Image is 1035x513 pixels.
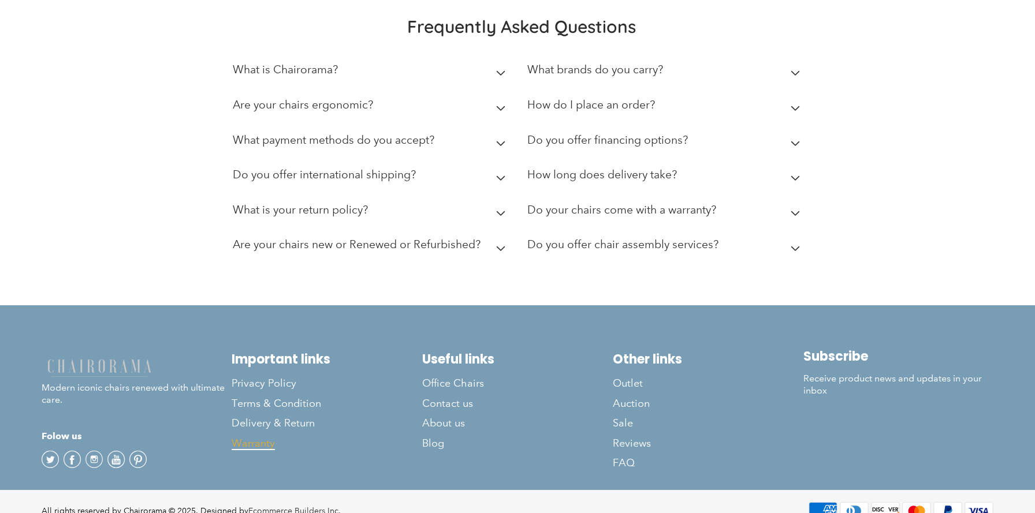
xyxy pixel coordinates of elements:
[233,133,434,147] h2: What payment methods do you accept?
[233,63,338,76] h2: What is Chairorama?
[527,195,805,230] summary: Do your chairs come with a warranty?
[422,397,473,410] span: Contact us
[527,168,677,181] h2: How long does delivery take?
[527,55,805,90] summary: What brands do you carry?
[613,351,803,367] h2: Other links
[613,413,803,433] a: Sale
[232,373,422,393] a: Privacy Policy
[232,413,422,433] a: Delivery & Return
[232,397,321,410] span: Terms & Condition
[527,90,805,125] summary: How do I place an order?
[42,357,232,406] p: Modern iconic chairs renewed with ultimate care.
[233,160,510,195] summary: Do you offer international shipping?
[232,377,296,390] span: Privacy Policy
[803,373,994,397] p: Receive product news and updates in your inbox
[613,456,635,470] span: FAQ
[232,433,422,453] a: Warranty
[232,351,422,367] h2: Important links
[527,63,663,76] h2: What brands do you carry?
[232,394,422,413] a: Terms & Condition
[233,195,510,230] summary: What is your return policy?
[422,377,484,390] span: Office Chairs
[613,373,803,393] a: Outlet
[233,230,510,265] summary: Are your chairs new or Renewed or Refurbished?
[613,417,633,430] span: Sale
[613,437,651,450] span: Reviews
[527,203,716,216] h2: Do your chairs come with a warranty?
[422,417,465,430] span: About us
[803,349,994,364] h2: Subscribe
[232,417,315,430] span: Delivery & Return
[422,437,444,450] span: Blog
[42,429,232,443] h4: Folow us
[613,397,650,410] span: Auction
[422,394,613,413] a: Contact us
[527,125,805,160] summary: Do you offer financing options?
[422,351,613,367] h2: Useful links
[613,453,803,473] a: FAQ
[42,357,157,377] img: chairorama
[233,55,510,90] summary: What is Chairorama?
[613,394,803,413] a: Auction
[233,125,510,160] summary: What payment methods do you accept?
[527,230,805,265] summary: Do you offer chair assembly services?
[233,98,373,111] h2: Are your chairs ergonomic?
[527,133,688,147] h2: Do you offer financing options?
[422,433,613,453] a: Blog
[527,160,805,195] summary: How long does delivery take?
[233,16,810,38] h2: Frequently Asked Questions
[232,437,275,450] span: Warranty
[233,90,510,125] summary: Are your chairs ergonomic?
[422,413,613,433] a: About us
[233,203,368,216] h2: What is your return policy?
[233,168,416,181] h2: Do you offer international shipping?
[233,238,481,251] h2: Are your chairs new or Renewed or Refurbished?
[527,98,655,111] h2: How do I place an order?
[527,238,718,251] h2: Do you offer chair assembly services?
[613,433,803,453] a: Reviews
[422,373,613,393] a: Office Chairs
[613,377,643,390] span: Outlet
